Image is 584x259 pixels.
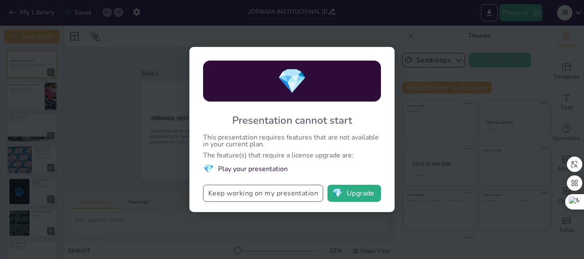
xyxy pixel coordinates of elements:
[332,189,343,198] span: diamond
[203,152,381,159] div: The feature(s) that require a license upgrade are:
[203,185,323,202] button: Keep working on my presentation
[327,185,381,202] button: diamondUpgrade
[277,65,307,98] span: diamond
[203,163,214,175] span: diamond
[232,113,352,127] div: Presentation cannot start
[203,134,381,148] div: This presentation requires features that are not available in your current plan.
[203,163,381,175] li: Play your presentation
